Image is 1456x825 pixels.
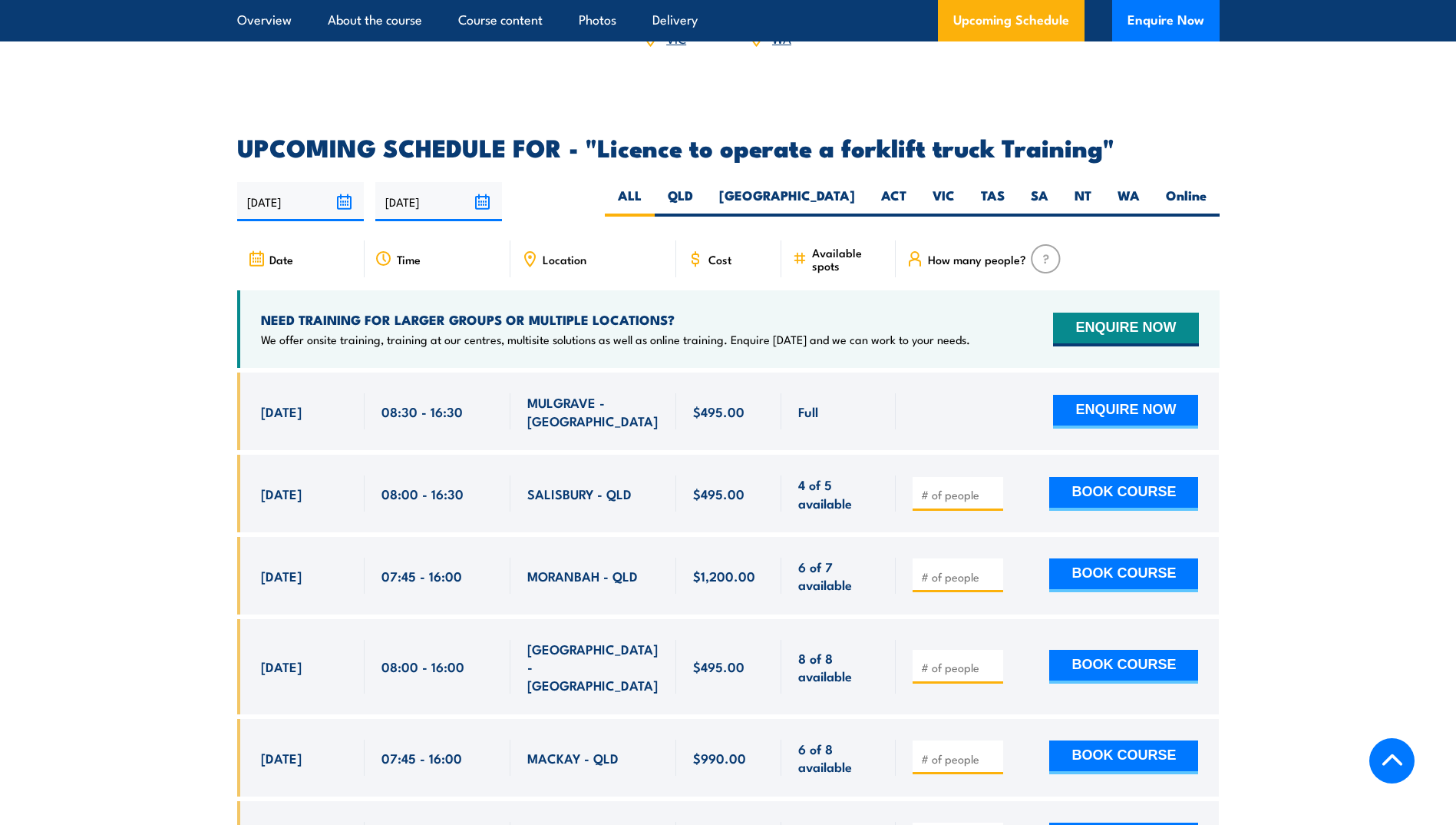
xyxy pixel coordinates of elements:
label: ALL [605,187,655,217]
label: [GEOGRAPHIC_DATA] [706,187,868,217]
label: SA [1018,187,1061,217]
span: [GEOGRAPHIC_DATA] - [GEOGRAPHIC_DATA] [527,640,659,694]
label: TAS [968,187,1018,217]
span: MULGRAVE - [GEOGRAPHIC_DATA] [527,393,659,429]
input: # of people [921,660,998,675]
label: WA [1104,187,1153,217]
span: $1,200.00 [693,567,755,585]
span: [DATE] [261,403,302,420]
label: QLD [655,187,706,217]
span: 4 of 5 available [798,475,879,512]
span: 6 of 7 available [798,558,879,594]
span: [DATE] [261,658,302,675]
label: VIC [919,187,968,217]
span: How many people? [928,253,1026,266]
span: 07:45 - 16:00 [381,567,462,585]
button: ENQUIRE NOW [1053,313,1198,346]
span: Location [543,253,586,266]
span: 8 of 8 available [798,649,879,685]
h4: NEED TRAINING FOR LARGER GROUPS OR MULTIPLE LOCATIONS? [261,311,970,328]
span: 6 of 8 available [798,740,879,776]
span: $495.00 [693,658,745,675]
p: We offer onsite training, training at our centres, multisite solutions as well as online training... [261,332,970,347]
input: # of people [921,751,998,767]
span: Time [397,253,421,266]
span: MORANBAH - QLD [527,567,638,585]
span: Date [269,253,293,266]
span: [DATE] [261,749,302,767]
button: ENQUIRE NOW [1053,395,1198,429]
span: 08:00 - 16:30 [381,485,464,502]
span: 08:00 - 16:00 [381,658,464,675]
button: BOOK COURSE [1049,650,1198,684]
span: SALISBURY - QLD [527,485,632,502]
input: From date [237,182,364,221]
span: $495.00 [693,485,745,502]
span: $990.00 [693,749,746,767]
button: BOOK COURSE [1049,558,1198,592]
span: Full [798,403,818,420]
span: 07:45 - 16:00 [381,749,462,767]
label: Online [1153,187,1220,217]
input: # of people [921,487,998,502]
span: [DATE] [261,567,302,585]
span: Available spots [812,246,885,272]
label: NT [1061,187,1104,217]
input: # of people [921,569,998,585]
input: To date [375,182,502,221]
h2: UPCOMING SCHEDULE FOR - "Licence to operate a forklift truck Training" [237,136,1220,157]
span: MACKAY - QLD [527,749,619,767]
button: BOOK COURSE [1049,477,1198,511]
span: Cost [708,253,731,266]
label: ACT [868,187,919,217]
span: 08:30 - 16:30 [381,403,463,420]
span: [DATE] [261,485,302,502]
span: $495.00 [693,403,745,420]
button: BOOK COURSE [1049,741,1198,774]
